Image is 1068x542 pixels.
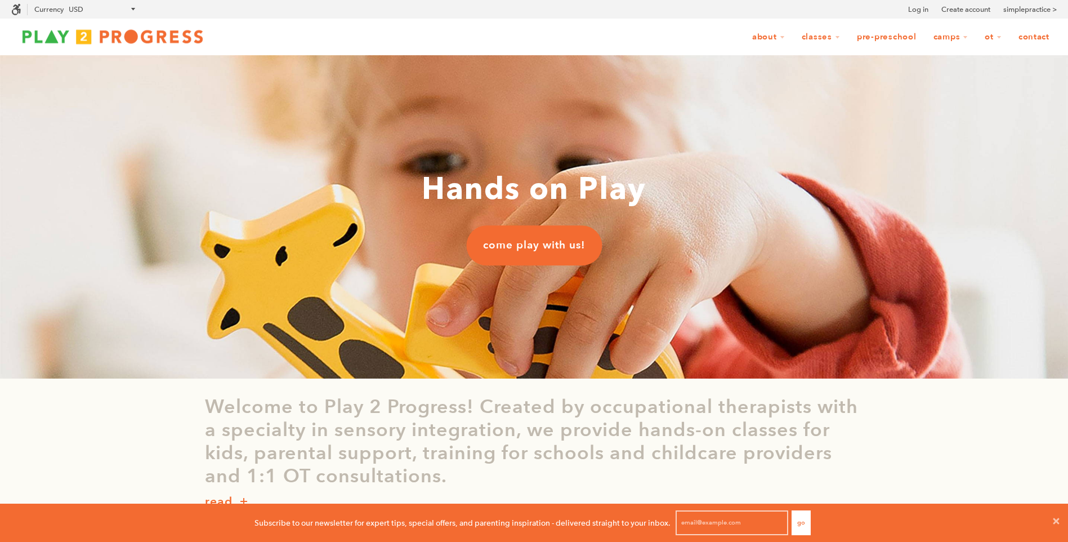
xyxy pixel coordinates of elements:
[794,26,847,48] a: Classes
[850,26,924,48] a: Pre-Preschool
[254,517,671,529] p: Subscribe to our newsletter for expert tips, special offers, and parenting inspiration - delivere...
[11,25,214,48] img: Play2Progress logo
[908,4,928,15] a: Log in
[205,493,233,511] p: read
[483,238,585,253] span: come play with us!
[941,4,990,15] a: Create account
[676,510,788,535] input: email@example.com
[977,26,1009,48] a: OT
[1003,4,1057,15] a: simplepractice >
[205,396,864,487] p: Welcome to Play 2 Progress! Created by occupational therapists with a specialty in sensory integr...
[926,26,976,48] a: Camps
[466,226,602,265] a: come play with us!
[745,26,792,48] a: About
[34,5,64,14] label: Currency
[1011,26,1057,48] a: Contact
[792,510,811,535] button: Go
